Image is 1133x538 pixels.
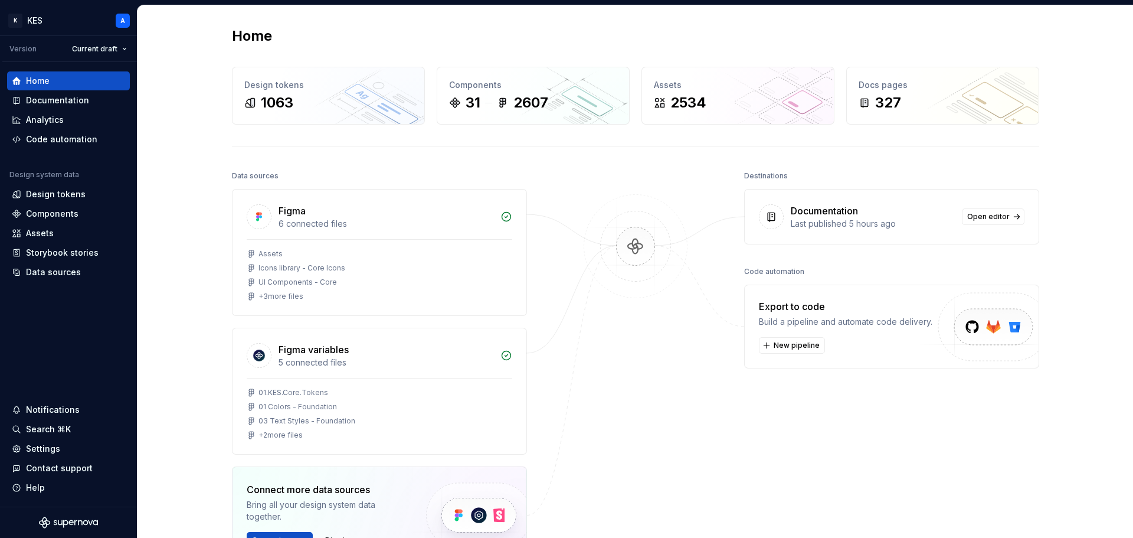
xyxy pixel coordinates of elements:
[232,168,279,184] div: Data sources
[26,94,89,106] div: Documentation
[26,443,60,455] div: Settings
[26,482,45,494] div: Help
[2,8,135,33] button: KKESA
[759,337,825,354] button: New pipeline
[258,431,303,440] div: + 2 more files
[247,499,406,523] div: Bring all your design system data together.
[7,110,130,129] a: Analytics
[875,93,901,112] div: 327
[26,266,81,278] div: Data sources
[26,75,50,87] div: Home
[26,423,71,435] div: Search ⌘K
[7,130,130,149] a: Code automation
[279,343,349,357] div: Figma variables
[466,93,480,112] div: 31
[232,189,527,316] a: Figma6 connected filesAssetsIcons library - Core IconsUI Components - Core+3more files
[654,79,822,91] div: Assets
[258,292,303,301] div: + 3 more files
[437,67,630,125] a: Components312607
[791,218,955,230] div: Last published 5 hours ago
[258,416,355,426] div: 03 Text Styles - Foundation
[7,478,130,497] button: Help
[7,459,130,478] button: Contact support
[279,204,306,218] div: Figma
[39,517,98,529] svg: Supernova Logo
[7,420,130,439] button: Search ⌘K
[232,328,527,455] a: Figma variables5 connected files01.KES.Core.Tokens01 Colors - Foundation03 Text Styles - Foundati...
[26,462,93,474] div: Contact support
[261,93,293,112] div: 1063
[759,316,932,328] div: Build a pipeline and automate code delivery.
[846,67,1039,125] a: Docs pages327
[67,41,132,57] button: Current draft
[120,16,125,25] div: A
[670,93,706,112] div: 2534
[641,67,834,125] a: Assets2534
[9,44,37,54] div: Version
[26,227,54,239] div: Assets
[27,15,42,27] div: KES
[258,249,283,259] div: Assets
[9,170,79,180] div: Design system data
[774,341,820,350] span: New pipeline
[7,400,130,419] button: Notifications
[962,208,1024,225] a: Open editor
[7,224,130,243] a: Assets
[26,404,80,416] div: Notifications
[7,185,130,204] a: Design tokens
[72,44,117,54] span: Current draft
[7,439,130,458] a: Settings
[744,263,804,280] div: Code automation
[26,247,99,259] div: Storybook stories
[279,218,493,230] div: 6 connected files
[26,133,97,145] div: Code automation
[232,27,272,45] h2: Home
[26,188,86,200] div: Design tokens
[859,79,1027,91] div: Docs pages
[7,243,130,262] a: Storybook stories
[279,357,493,369] div: 5 connected files
[258,263,345,273] div: Icons library - Core Icons
[26,208,78,220] div: Components
[258,402,337,412] div: 01 Colors - Foundation
[449,79,617,91] div: Components
[258,278,337,287] div: UI Components - Core
[7,204,130,223] a: Components
[744,168,788,184] div: Destinations
[258,388,328,397] div: 01.KES.Core.Tokens
[759,299,932,314] div: Export to code
[7,263,130,282] a: Data sources
[26,114,64,126] div: Analytics
[791,204,858,218] div: Documentation
[513,93,548,112] div: 2607
[232,67,425,125] a: Design tokens1063
[247,482,406,497] div: Connect more data sources
[7,91,130,110] a: Documentation
[244,79,412,91] div: Design tokens
[7,71,130,90] a: Home
[967,212,1010,221] span: Open editor
[8,14,22,28] div: K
